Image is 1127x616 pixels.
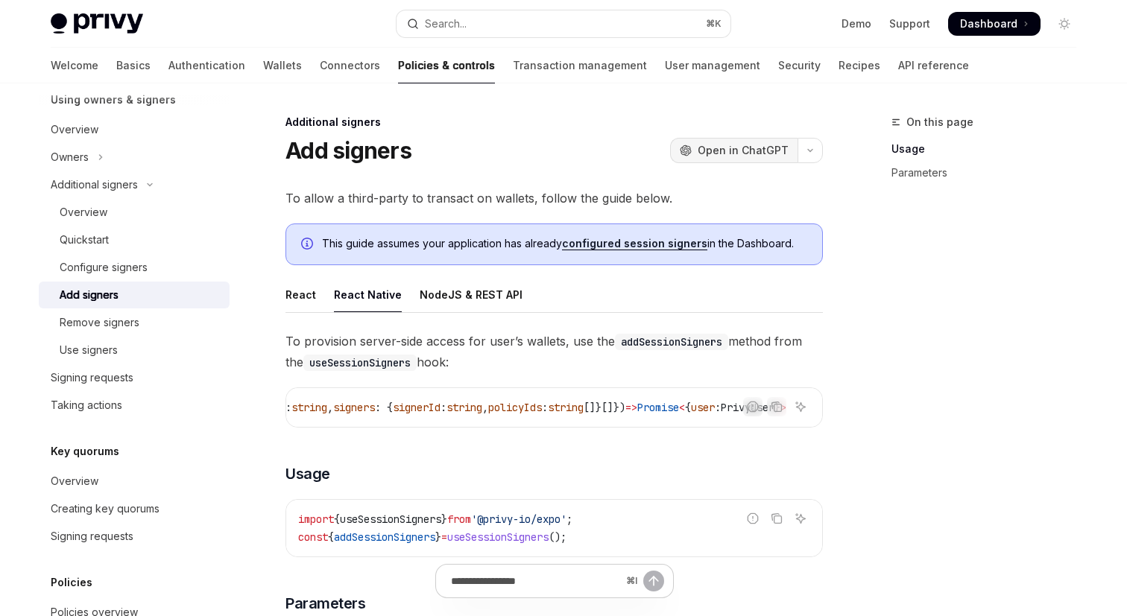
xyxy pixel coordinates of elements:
button: Ask AI [791,509,810,528]
span: { [328,530,334,544]
a: Basics [116,48,151,83]
a: Transaction management [513,48,647,83]
div: React Native [334,277,402,312]
span: : [542,401,548,414]
span: useSessionSigners [340,512,441,526]
span: user [691,401,715,414]
a: Overview [39,468,230,495]
a: Wallets [263,48,302,83]
span: import [298,512,334,526]
a: User management [665,48,760,83]
code: useSessionSigners [303,355,417,371]
span: Usage [285,463,330,484]
a: API reference [898,48,969,83]
a: Dashboard [948,12,1041,36]
input: Ask a question... [451,565,620,597]
h5: Key quorums [51,442,119,460]
span: ; [566,512,572,526]
span: , [482,401,488,414]
span: { [334,512,340,526]
span: (); [549,530,566,544]
span: This guide assumes your application has already in the Dashboard. [322,236,807,251]
img: light logo [51,13,143,34]
button: Report incorrect code [743,509,763,528]
span: signers [333,401,375,414]
div: Search... [425,15,467,33]
div: Overview [60,203,107,221]
button: Report incorrect code [743,397,763,416]
span: policyIds [488,401,542,414]
svg: Info [301,238,316,253]
a: Demo [842,16,871,31]
a: Signing requests [39,523,230,550]
div: Signing requests [51,369,133,387]
div: Owners [51,148,89,166]
a: Connectors [320,48,380,83]
span: Dashboard [960,16,1017,31]
a: Taking actions [39,392,230,419]
a: Recipes [839,48,880,83]
span: signerId [393,401,441,414]
button: Send message [643,571,664,591]
span: } [441,512,447,526]
code: addSessionSigners [615,334,728,350]
h5: Policies [51,574,92,591]
div: Additional signers [51,176,138,194]
span: To provision server-side access for user’s wallets, use the method from the hook: [285,331,823,372]
div: Use signers [60,341,118,359]
span: const [298,530,328,544]
span: []}[]}) [584,401,625,414]
div: React [285,277,316,312]
a: Signing requests [39,364,230,391]
div: Overview [51,472,98,490]
span: < [679,401,685,414]
a: Use signers [39,337,230,363]
button: Copy the contents from the code block [767,509,786,528]
button: Ask AI [791,397,810,416]
a: Authentication [168,48,245,83]
span: PrivyUser [721,401,774,414]
button: Toggle Additional signers section [39,171,230,198]
div: Additional signers [285,115,823,130]
span: On this page [906,113,973,131]
div: Add signers [60,286,119,304]
span: from [447,512,471,526]
a: Overview [39,116,230,143]
span: , [327,401,333,414]
span: Promise [637,401,679,414]
span: = [441,530,447,544]
a: configured session signers [562,237,707,250]
a: Remove signers [39,309,230,336]
button: Toggle dark mode [1052,12,1076,36]
div: Creating key quorums [51,500,160,518]
a: Configure signers [39,254,230,281]
span: : [285,401,291,414]
a: Quickstart [39,226,230,253]
span: string [291,401,327,414]
div: Quickstart [60,231,109,249]
span: } [435,530,441,544]
a: Parameters [891,161,1088,185]
div: NodeJS & REST API [420,277,523,312]
span: : { [375,401,393,414]
span: addSessionSigners [334,530,435,544]
span: To allow a third-party to transact on wallets, follow the guide below. [285,188,823,209]
span: { [685,401,691,414]
a: Support [889,16,930,31]
a: Overview [39,199,230,226]
button: Toggle Owners section [39,144,230,171]
span: => [625,401,637,414]
a: Security [778,48,821,83]
span: string [446,401,482,414]
a: Creating key quorums [39,495,230,522]
a: Policies & controls [398,48,495,83]
span: : [715,401,721,414]
span: ⌘ K [706,18,722,30]
button: Open in ChatGPT [670,138,798,163]
a: Welcome [51,48,98,83]
div: Overview [51,121,98,139]
button: Copy the contents from the code block [767,397,786,416]
a: Add signers [39,282,230,308]
div: Configure signers [60,258,148,276]
span: : [441,401,446,414]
